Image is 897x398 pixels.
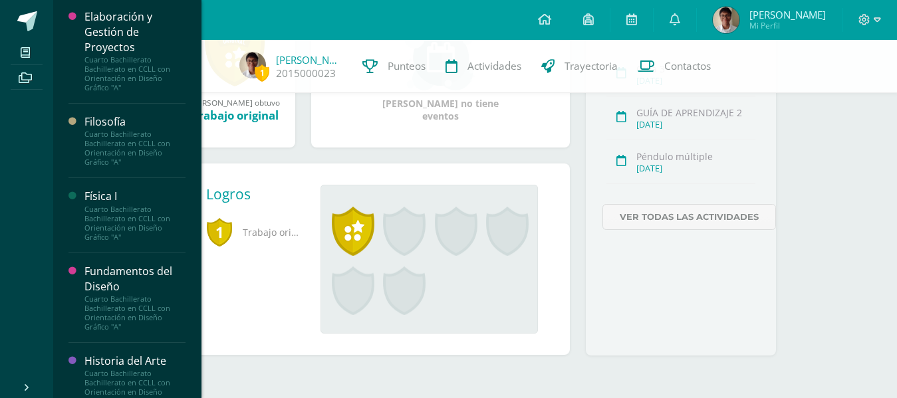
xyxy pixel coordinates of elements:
[276,66,336,80] a: 2015000023
[84,9,186,55] div: Elaboración y Gestión de Proyectos
[467,59,521,73] span: Actividades
[188,108,282,123] div: Trabajo original
[602,204,776,230] a: Ver todas las actividades
[84,264,186,294] div: Fundamentos del Diseño
[628,40,721,93] a: Contactos
[84,9,186,92] a: Elaboración y Gestión de ProyectosCuarto Bachillerato Bachillerato en CCLL con Orientación en Dis...
[664,59,711,73] span: Contactos
[352,40,436,93] a: Punteos
[636,106,755,119] div: GUÍA DE APRENDIZAJE 2
[84,353,186,369] div: Historia del Arte
[636,163,755,174] div: [DATE]
[531,40,628,93] a: Trayectoria
[84,189,186,204] div: Física I
[388,59,426,73] span: Punteos
[206,214,299,250] span: Trabajo original
[84,114,186,167] a: FilosofíaCuarto Bachillerato Bachillerato en CCLL con Orientación en Diseño Gráfico "A"
[255,64,269,81] span: 1
[84,264,186,332] a: Fundamentos del DiseñoCuarto Bachillerato Bachillerato en CCLL con Orientación en Diseño Gráfico "A"
[239,52,266,78] img: 6a39c81c776e3e6d465a9ebfd619b749.png
[565,59,618,73] span: Trayectoria
[276,53,342,66] a: [PERSON_NAME]
[636,150,755,163] div: Péndulo múltiple
[84,294,186,332] div: Cuarto Bachillerato Bachillerato en CCLL con Orientación en Diseño Gráfico "A"
[84,189,186,241] a: Física ICuarto Bachillerato Bachillerato en CCLL con Orientación en Diseño Gráfico "A"
[84,55,186,92] div: Cuarto Bachillerato Bachillerato en CCLL con Orientación en Diseño Gráfico "A"
[84,114,186,130] div: Filosofía
[749,20,826,31] span: Mi Perfil
[713,7,739,33] img: 6a39c81c776e3e6d465a9ebfd619b749.png
[206,217,233,247] span: 1
[188,97,282,108] div: [PERSON_NAME] obtuvo
[749,8,826,21] span: [PERSON_NAME]
[84,205,186,242] div: Cuarto Bachillerato Bachillerato en CCLL con Orientación en Diseño Gráfico "A"
[84,130,186,167] div: Cuarto Bachillerato Bachillerato en CCLL con Orientación en Diseño Gráfico "A"
[206,185,310,203] div: Logros
[436,40,531,93] a: Actividades
[636,119,755,130] div: [DATE]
